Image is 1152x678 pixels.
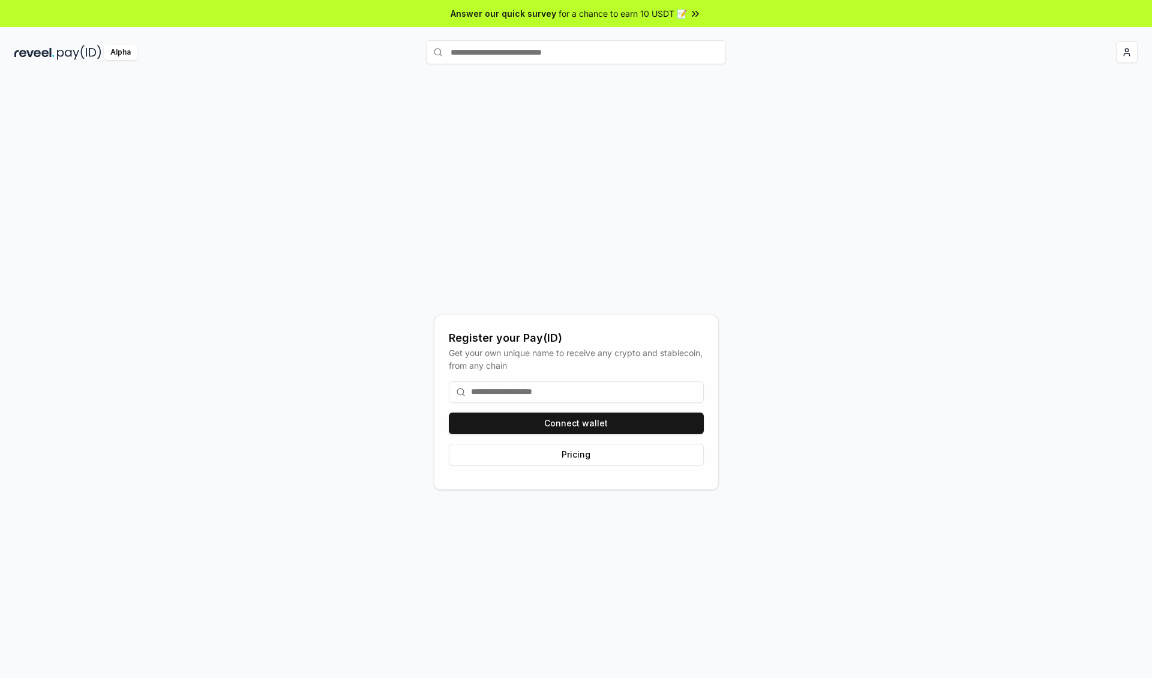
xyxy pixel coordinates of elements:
img: reveel_dark [14,45,55,60]
div: Get your own unique name to receive any crypto and stablecoin, from any chain [449,347,704,372]
div: Alpha [104,45,137,60]
img: pay_id [57,45,101,60]
button: Connect wallet [449,413,704,434]
button: Pricing [449,444,704,465]
div: Register your Pay(ID) [449,330,704,347]
span: Answer our quick survey [451,7,556,20]
span: for a chance to earn 10 USDT 📝 [559,7,687,20]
